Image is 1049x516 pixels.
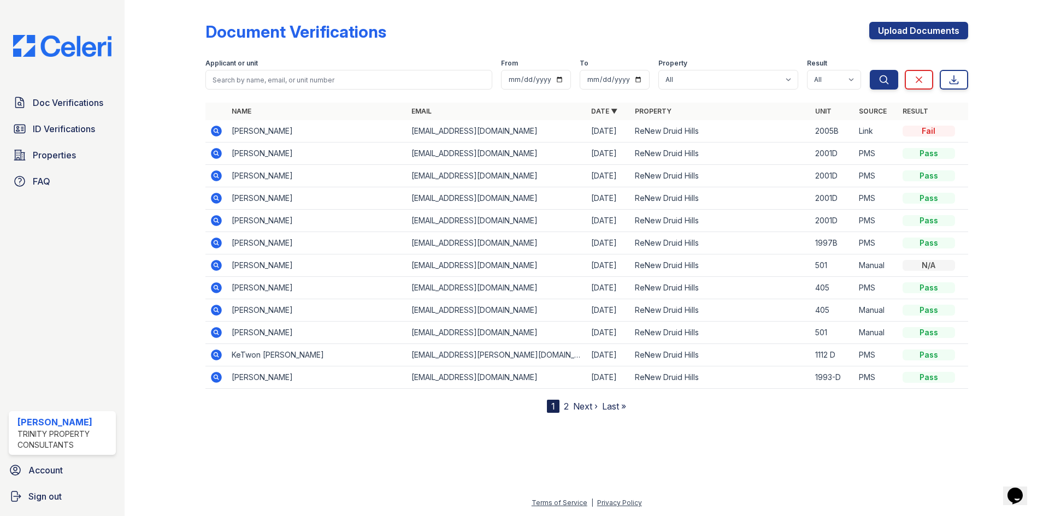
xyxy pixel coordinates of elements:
[9,118,116,140] a: ID Verifications
[501,59,518,68] label: From
[903,170,955,181] div: Pass
[407,299,587,322] td: [EMAIL_ADDRESS][DOMAIN_NAME]
[811,322,854,344] td: 501
[17,416,111,429] div: [PERSON_NAME]
[407,344,587,366] td: [EMAIL_ADDRESS][PERSON_NAME][DOMAIN_NAME]
[4,35,120,57] img: CE_Logo_Blue-a8612792a0a2168367f1c8372b55b34899dd931a85d93a1a3d3e32e68fde9ad4.png
[587,120,630,143] td: [DATE]
[903,215,955,226] div: Pass
[227,344,407,366] td: KeTwon [PERSON_NAME]
[33,175,50,188] span: FAQ
[630,232,810,254] td: ReNew Druid Hills
[411,107,432,115] a: Email
[854,187,898,210] td: PMS
[564,401,569,412] a: 2
[630,210,810,232] td: ReNew Druid Hills
[9,170,116,192] a: FAQ
[33,149,76,162] span: Properties
[227,299,407,322] td: [PERSON_NAME]
[227,187,407,210] td: [PERSON_NAME]
[547,400,559,413] div: 1
[630,165,810,187] td: ReNew Druid Hills
[903,305,955,316] div: Pass
[854,322,898,344] td: Manual
[227,322,407,344] td: [PERSON_NAME]
[407,277,587,299] td: [EMAIL_ADDRESS][DOMAIN_NAME]
[811,143,854,165] td: 2001D
[630,277,810,299] td: ReNew Druid Hills
[854,344,898,366] td: PMS
[811,344,854,366] td: 1112 D
[854,277,898,299] td: PMS
[854,165,898,187] td: PMS
[205,59,258,68] label: Applicant or unit
[227,210,407,232] td: [PERSON_NAME]
[227,165,407,187] td: [PERSON_NAME]
[903,193,955,204] div: Pass
[854,143,898,165] td: PMS
[811,187,854,210] td: 2001D
[854,120,898,143] td: Link
[811,165,854,187] td: 2001D
[1003,472,1038,505] iframe: chat widget
[658,59,687,68] label: Property
[28,464,63,477] span: Account
[587,366,630,389] td: [DATE]
[532,499,587,507] a: Terms of Service
[227,120,407,143] td: [PERSON_NAME]
[630,299,810,322] td: ReNew Druid Hills
[811,366,854,389] td: 1993-D
[815,107,832,115] a: Unit
[811,254,854,277] td: 501
[407,232,587,254] td: [EMAIL_ADDRESS][DOMAIN_NAME]
[635,107,671,115] a: Property
[205,22,386,41] div: Document Verifications
[591,107,617,115] a: Date ▼
[903,282,955,293] div: Pass
[587,322,630,344] td: [DATE]
[811,299,854,322] td: 405
[854,366,898,389] td: PMS
[859,107,887,115] a: Source
[854,232,898,254] td: PMS
[597,499,642,507] a: Privacy Policy
[573,401,598,412] a: Next ›
[591,499,593,507] div: |
[407,366,587,389] td: [EMAIL_ADDRESS][DOMAIN_NAME]
[407,322,587,344] td: [EMAIL_ADDRESS][DOMAIN_NAME]
[903,260,955,271] div: N/A
[587,210,630,232] td: [DATE]
[854,254,898,277] td: Manual
[903,238,955,248] div: Pass
[854,299,898,322] td: Manual
[33,122,95,135] span: ID Verifications
[587,165,630,187] td: [DATE]
[587,254,630,277] td: [DATE]
[407,120,587,143] td: [EMAIL_ADDRESS][DOMAIN_NAME]
[407,165,587,187] td: [EMAIL_ADDRESS][DOMAIN_NAME]
[227,232,407,254] td: [PERSON_NAME]
[227,277,407,299] td: [PERSON_NAME]
[630,143,810,165] td: ReNew Druid Hills
[869,22,968,39] a: Upload Documents
[9,92,116,114] a: Doc Verifications
[587,143,630,165] td: [DATE]
[903,372,955,383] div: Pass
[4,485,120,507] a: Sign out
[811,120,854,143] td: 2005B
[587,299,630,322] td: [DATE]
[630,254,810,277] td: ReNew Druid Hills
[580,59,588,68] label: To
[227,143,407,165] td: [PERSON_NAME]
[4,459,120,481] a: Account
[9,144,116,166] a: Properties
[205,70,492,90] input: Search by name, email, or unit number
[407,210,587,232] td: [EMAIL_ADDRESS][DOMAIN_NAME]
[587,277,630,299] td: [DATE]
[227,366,407,389] td: [PERSON_NAME]
[407,143,587,165] td: [EMAIL_ADDRESS][DOMAIN_NAME]
[630,120,810,143] td: ReNew Druid Hills
[903,148,955,159] div: Pass
[811,277,854,299] td: 405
